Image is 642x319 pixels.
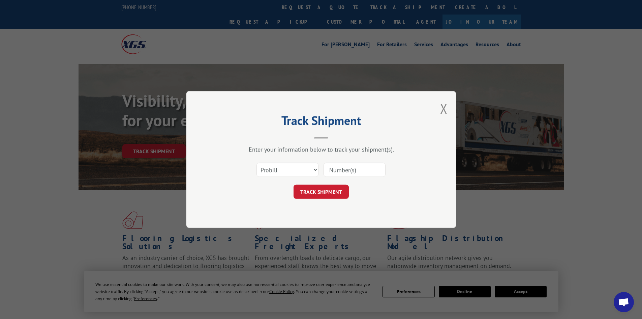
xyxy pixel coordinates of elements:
div: Open chat [614,292,634,312]
input: Number(s) [324,163,386,177]
button: Close modal [440,100,448,117]
div: Enter your information below to track your shipment(s). [220,145,422,153]
button: TRACK SHIPMENT [294,185,349,199]
h2: Track Shipment [220,116,422,129]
